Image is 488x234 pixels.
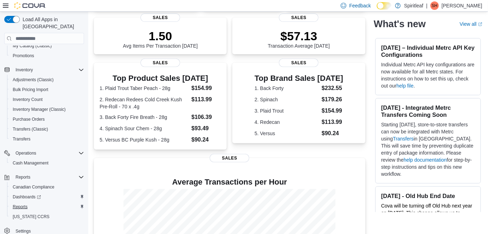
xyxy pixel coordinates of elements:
[191,124,221,133] dd: $93.49
[10,42,55,50] a: My Catalog (Classic)
[13,43,52,49] span: My Catalog (Classic)
[322,84,343,92] dd: $232.55
[7,104,87,114] button: Inventory Manager (Classic)
[191,113,221,121] dd: $106.39
[191,95,221,104] dd: $113.99
[13,149,39,157] button: Operations
[381,44,475,58] h3: [DATE] – Individual Metrc API Key Configurations
[16,174,30,180] span: Reports
[7,41,87,51] button: My Catalog (Classic)
[10,135,33,143] a: Transfers
[13,149,84,157] span: Operations
[10,159,51,167] a: Cash Management
[430,1,439,10] div: Shelby HA
[10,193,44,201] a: Dashboards
[1,148,87,158] button: Operations
[16,228,31,234] span: Settings
[7,85,87,95] button: Bulk Pricing Import
[10,125,84,133] span: Transfers (Classic)
[13,77,54,83] span: Adjustments (Classic)
[7,51,87,61] button: Promotions
[432,1,438,10] span: SH
[100,136,189,143] dt: 5. Versus BC Purple Kush - 28g
[7,95,87,104] button: Inventory Count
[374,18,426,30] h2: What's new
[14,2,46,9] img: Cova
[7,114,87,124] button: Purchase Orders
[13,87,48,92] span: Bulk Pricing Import
[10,183,84,191] span: Canadian Compliance
[255,107,319,114] dt: 3. Plaid Trout
[100,114,189,121] dt: 3. Back Forty Fire Breath - 28g
[7,202,87,212] button: Reports
[16,67,33,73] span: Inventory
[442,1,482,10] p: [PERSON_NAME]
[16,150,36,156] span: Operations
[13,53,34,59] span: Promotions
[7,124,87,134] button: Transfers (Classic)
[381,104,475,118] h3: [DATE] - Integrated Metrc Transfers Coming Soon
[10,212,52,221] a: [US_STATE] CCRS
[279,59,319,67] span: Sales
[191,84,221,92] dd: $154.99
[322,95,343,104] dd: $179.26
[210,154,249,162] span: Sales
[10,203,30,211] a: Reports
[1,65,87,75] button: Inventory
[10,212,84,221] span: Washington CCRS
[10,52,84,60] span: Promotions
[13,107,66,112] span: Inventory Manager (Classic)
[460,21,482,27] a: View allExternal link
[10,85,84,94] span: Bulk Pricing Import
[10,95,84,104] span: Inventory Count
[13,66,84,74] span: Inventory
[13,97,43,102] span: Inventory Count
[10,115,48,124] a: Purchase Orders
[13,116,45,122] span: Purchase Orders
[10,52,37,60] a: Promotions
[141,13,180,22] span: Sales
[10,76,84,84] span: Adjustments (Classic)
[279,13,319,22] span: Sales
[268,29,330,49] div: Transaction Average [DATE]
[100,125,189,132] dt: 4. Spinach Sour Chem - 28g
[397,83,413,89] a: help file
[404,1,423,10] p: Spiritleaf
[13,194,41,200] span: Dashboards
[10,125,51,133] a: Transfers (Classic)
[322,129,343,138] dd: $90.24
[10,183,57,191] a: Canadian Compliance
[13,126,48,132] span: Transfers (Classic)
[100,178,360,186] h4: Average Transactions per Hour
[10,76,56,84] a: Adjustments (Classic)
[20,16,84,30] span: Load All Apps in [GEOGRAPHIC_DATA]
[7,75,87,85] button: Adjustments (Classic)
[13,66,36,74] button: Inventory
[10,85,51,94] a: Bulk Pricing Import
[7,134,87,144] button: Transfers
[7,212,87,222] button: [US_STATE] CCRS
[123,29,198,49] div: Avg Items Per Transaction [DATE]
[268,29,330,43] p: $57.13
[100,96,189,110] dt: 2. Redecan Redees Cold Creek Kush Pre-Roll - 70 x .4g
[377,2,392,10] input: Dark Mode
[13,173,33,181] button: Reports
[7,182,87,192] button: Canadian Compliance
[404,157,447,163] a: help documentation
[7,192,87,202] a: Dashboards
[10,203,84,211] span: Reports
[426,1,428,10] p: |
[1,172,87,182] button: Reports
[381,61,475,89] p: Individual Metrc API key configurations are now available for all Metrc states. For instructions ...
[393,136,414,142] a: Transfers
[381,192,475,199] h3: [DATE] - Old Hub End Date
[10,193,84,201] span: Dashboards
[13,204,28,210] span: Reports
[13,184,54,190] span: Canadian Compliance
[13,136,30,142] span: Transfers
[100,85,189,92] dt: 1. Plaid Trout Taber Peach - 28g
[100,74,221,83] h3: Top Product Sales [DATE]
[191,136,221,144] dd: $90.24
[123,29,198,43] p: 1.50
